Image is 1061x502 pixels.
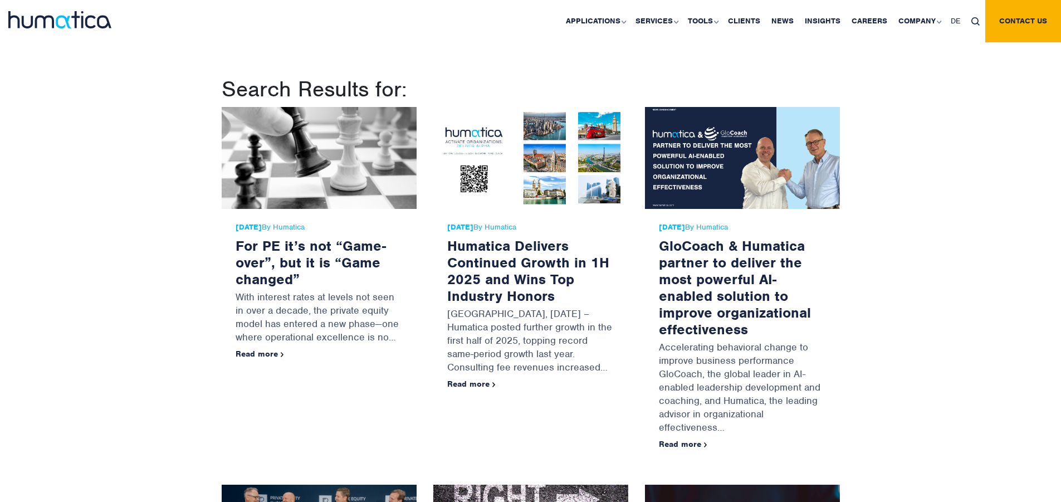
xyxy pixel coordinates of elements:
[222,107,417,209] img: For PE it’s not “Game-over”, but it is “Game changed”
[236,223,403,232] span: By Humatica
[659,223,826,232] span: By Humatica
[447,304,614,379] p: [GEOGRAPHIC_DATA], [DATE] – Humatica posted further growth in the first half of 2025, topping rec...
[222,76,840,103] h1: Search Results for:
[659,222,685,232] strong: [DATE]
[236,349,284,359] a: Read more
[951,16,960,26] span: DE
[236,222,262,232] strong: [DATE]
[447,379,496,389] a: Read more
[971,17,980,26] img: search_icon
[447,237,609,305] a: Humatica Delivers Continued Growth in 1H 2025 and Wins Top Industry Honors
[659,338,826,440] p: Accelerating behavioral change to improve business performance GloCoach, the global leader in AI-...
[645,107,840,209] img: GloCoach & Humatica partner to deliver the most powerful AI-enabled solution to improve organizat...
[659,439,707,449] a: Read more
[236,287,403,349] p: With interest rates at levels not seen in over a decade, the private equity model has entered a n...
[492,382,496,387] img: arrowicon
[447,223,614,232] span: By Humatica
[704,442,707,447] img: arrowicon
[236,237,386,288] a: For PE it’s not “Game-over”, but it is “Game changed”
[447,222,473,232] strong: [DATE]
[8,11,111,28] img: logo
[659,237,811,338] a: GloCoach & Humatica partner to deliver the most powerful AI-enabled solution to improve organizat...
[433,107,628,209] img: Humatica Delivers Continued Growth in 1H 2025 and Wins Top Industry Honors
[281,352,284,357] img: arrowicon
